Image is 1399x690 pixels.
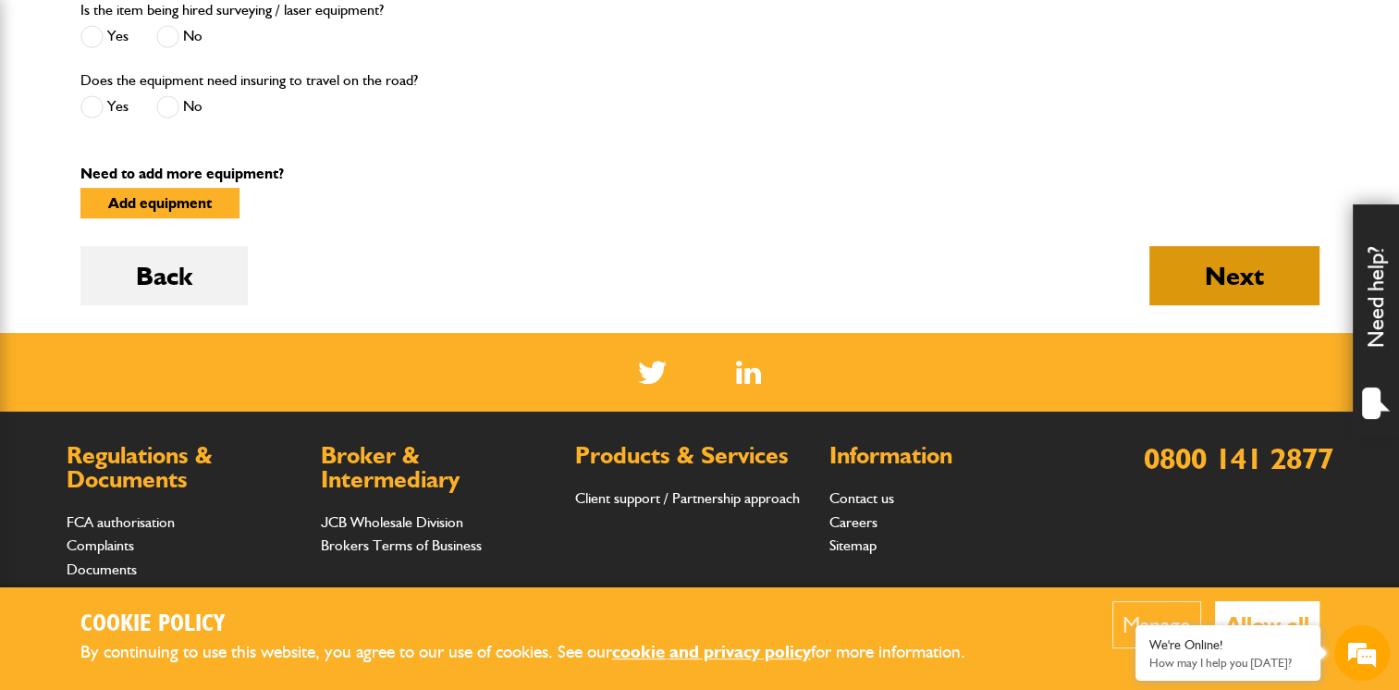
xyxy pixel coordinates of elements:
[1144,440,1333,476] a: 0800 141 2877
[80,246,248,305] button: Back
[80,95,129,118] label: Yes
[156,25,202,48] label: No
[829,489,894,507] a: Contact us
[638,361,667,384] img: Twitter
[575,489,800,507] a: Client support / Partnership approach
[67,536,134,554] a: Complaints
[736,361,761,384] a: LinkedIn
[1112,601,1201,648] button: Manage
[1353,204,1399,436] div: Need help?
[67,513,175,531] a: FCA authorisation
[1149,637,1307,653] div: We're Online!
[67,444,302,491] h2: Regulations & Documents
[67,561,137,578] a: Documents
[1149,656,1307,670] p: How may I help you today?
[80,638,996,667] p: By continuing to use this website, you agree to our use of cookies. See our for more information.
[321,444,557,491] h2: Broker & Intermediary
[1149,246,1319,305] button: Next
[829,513,877,531] a: Careers
[80,25,129,48] label: Yes
[612,641,811,662] a: cookie and privacy policy
[80,3,384,18] label: Is the item being hired surveying / laser equipment?
[80,166,1319,181] p: Need to add more equipment?
[1215,601,1319,648] button: Allow all
[80,73,418,88] label: Does the equipment need insuring to travel on the road?
[736,361,761,384] img: Linked In
[80,188,239,218] button: Add equipment
[829,444,1065,468] h2: Information
[156,95,202,118] label: No
[575,444,811,468] h2: Products & Services
[80,610,996,639] h2: Cookie Policy
[829,536,877,554] a: Sitemap
[321,513,463,531] a: JCB Wholesale Division
[321,536,482,554] a: Brokers Terms of Business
